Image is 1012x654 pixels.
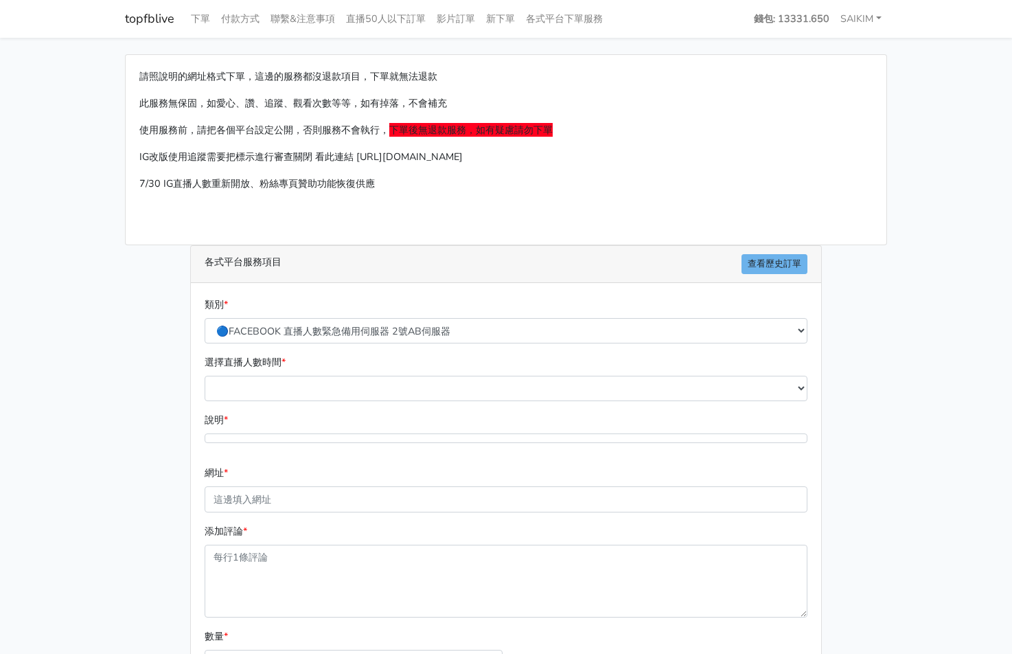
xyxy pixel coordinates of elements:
[139,95,873,111] p: 此服務無保固，如愛心、讚、追蹤、觀看次數等等，如有掉落，不會補充
[139,122,873,138] p: 使用服務前，請把各個平台設定公開，否則服務不會執行，
[125,5,174,32] a: topfblive
[389,123,553,137] span: 下單後無退款服務，如有疑慮請勿下單
[205,523,247,539] label: 添加評論
[520,5,608,32] a: 各式平台下單服務
[748,5,835,32] a: 錢包: 13331.650
[205,354,286,370] label: 選擇直播人數時間
[431,5,481,32] a: 影片訂單
[835,5,887,32] a: SAIKIM
[205,486,807,512] input: 這邊填入網址
[139,176,873,192] p: 7/30 IG直播人數重新開放、粉絲專頁贊助功能恢復供應
[741,254,807,274] a: 查看歷史訂單
[216,5,265,32] a: 付款方式
[754,12,829,25] strong: 錢包: 13331.650
[139,69,873,84] p: 請照說明的網址格式下單，這邊的服務都沒退款項目，下單就無法退款
[205,465,228,481] label: 網址
[205,629,228,644] label: 數量
[191,246,821,283] div: 各式平台服務項目
[185,5,216,32] a: 下單
[341,5,431,32] a: 直播50人以下訂單
[481,5,520,32] a: 新下單
[139,149,873,165] p: IG改版使用追蹤需要把標示進行審查關閉 看此連結 [URL][DOMAIN_NAME]
[205,297,228,313] label: 類別
[265,5,341,32] a: 聯繫&注意事項
[205,412,228,428] label: 說明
